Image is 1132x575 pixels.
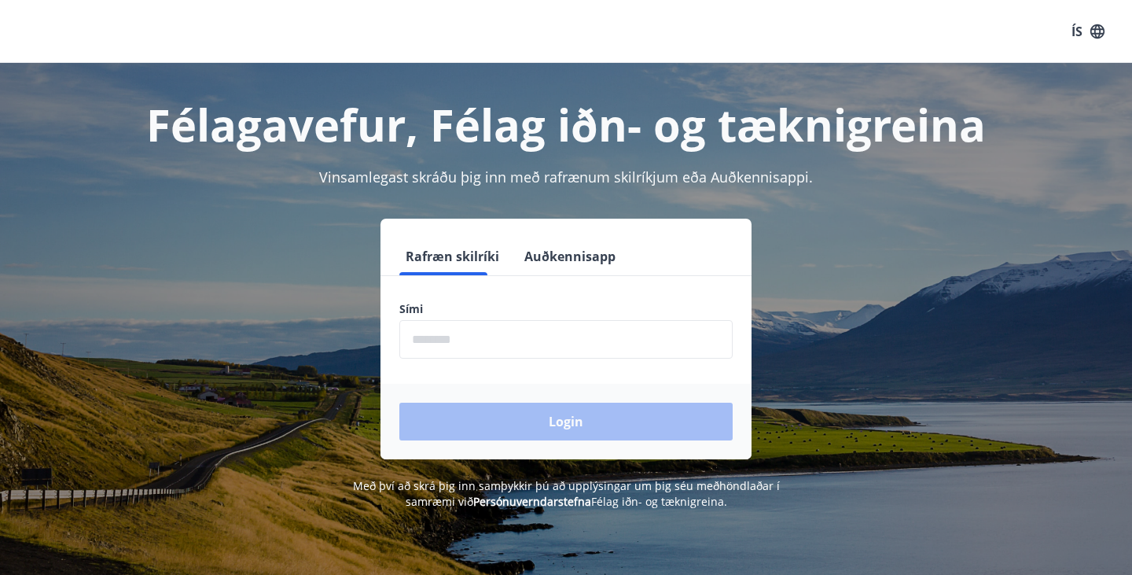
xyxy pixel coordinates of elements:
[319,168,813,186] span: Vinsamlegast skráðu þig inn með rafrænum skilríkjum eða Auðkennisappi.
[399,301,733,317] label: Sími
[399,238,505,275] button: Rafræn skilríki
[1063,17,1113,46] button: ÍS
[473,494,591,509] a: Persónuverndarstefna
[518,238,622,275] button: Auðkennisapp
[353,478,780,509] span: Með því að skrá þig inn samþykkir þú að upplýsingar um þig séu meðhöndlaðar í samræmi við Félag i...
[19,94,1113,154] h1: Félagavefur, Félag iðn- og tæknigreina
